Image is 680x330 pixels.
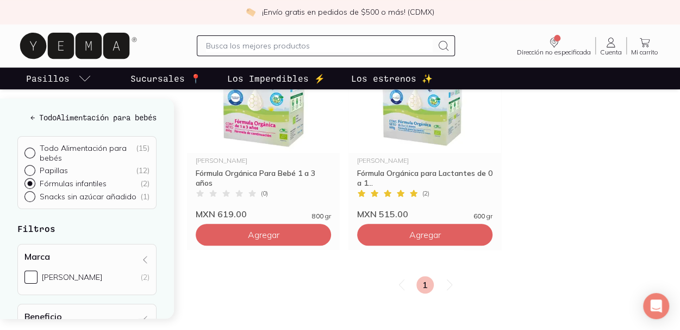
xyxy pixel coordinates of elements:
a: Dirección no especificada [513,36,595,56]
div: [PERSON_NAME] [196,157,331,164]
a: pasillo-todos-link [24,68,93,89]
p: Los estrenos ✨ [351,72,433,85]
h4: Beneficio [24,311,62,322]
p: Pasillos [26,72,70,85]
div: Fórmula Orgánica para Lactantes de 0 a 1... [357,168,492,188]
div: ( 2 ) [140,179,149,189]
span: Agregar [248,229,279,240]
a: 1 [416,276,434,294]
span: Agregar [409,229,441,240]
p: ¡Envío gratis en pedidos de $500 o más! (CDMX) [262,7,434,17]
div: ( 15 ) [136,144,149,163]
div: Fórmula Orgánica Para Bebé 1 a 3 años [196,168,331,188]
a: Los estrenos ✨ [349,68,435,89]
a: Fórmula Orgánica Para Bebé 1 a 3 años HiPP[PERSON_NAME]Fórmula Orgánica Para Bebé 1 a 3 años(0)MX... [187,19,340,219]
span: ( 2 ) [422,190,429,197]
span: 800 gr [312,213,331,219]
input: Busca los mejores productos [206,39,433,52]
button: Agregar [196,224,331,246]
a: Mi carrito [627,36,663,56]
span: ( 0 ) [261,190,268,197]
span: Cuenta [600,49,622,56]
div: [PERSON_NAME] [357,157,492,164]
button: Agregar [357,224,492,246]
img: check [246,7,255,17]
p: Sucursales 📍 [130,72,201,85]
strong: Filtros [17,224,55,234]
span: MXN 619.00 [196,209,247,219]
span: MXN 515.00 [357,209,408,219]
span: 600 gr [473,213,492,219]
a: Sucursales 📍 [128,68,203,89]
a: ← TodoAlimentación para bebés [17,112,157,124]
a: Los Imperdibles ⚡️ [225,68,327,89]
h4: Marca [24,252,50,262]
div: [PERSON_NAME] [42,273,102,283]
a: Cuenta [596,36,626,56]
p: Fórmulas infantiles [40,179,107,189]
p: Papillas [40,166,68,176]
a: Fórmula Orgánica para Lactantes de 0 a 12 Meses HiPP[PERSON_NAME]Fórmula Orgánica para Lactantes ... [348,19,501,219]
p: Todo Alimentación para bebés [40,144,136,163]
div: Open Intercom Messenger [643,293,669,319]
div: (2) [141,273,149,283]
span: Dirección no especificada [517,49,591,56]
span: Mi carrito [631,49,658,56]
div: ( 1 ) [140,192,149,202]
p: Snacks sin azúcar añadido [40,192,136,202]
div: Marca [17,245,157,296]
p: Los Imperdibles ⚡️ [227,72,325,85]
h5: ← Todo Alimentación para bebés [17,112,157,124]
div: ( 12 ) [136,166,149,176]
input: [PERSON_NAME](2) [24,271,38,284]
